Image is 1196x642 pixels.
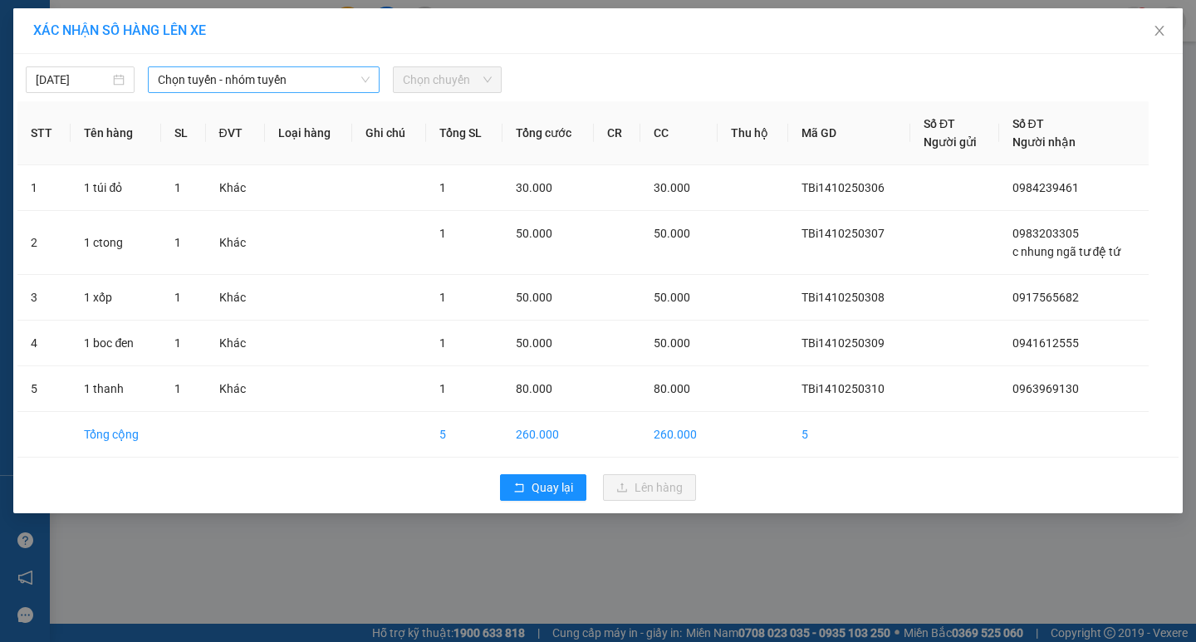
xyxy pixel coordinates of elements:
td: Khác [206,211,265,275]
span: 50.000 [654,336,690,350]
span: 0941612555 [1012,336,1079,350]
span: 1 [439,336,446,350]
td: Khác [206,275,265,321]
span: 1 [174,236,181,249]
span: 0984239461 [1012,181,1079,194]
th: CR [594,101,640,165]
span: 50.000 [516,291,552,304]
span: rollback [513,482,525,495]
span: XÁC NHẬN SỐ HÀNG LÊN XE [33,22,206,38]
td: 1 xốp [71,275,161,321]
span: Số ĐT [924,117,955,130]
span: Chọn tuyến - nhóm tuyến [158,67,370,92]
th: ĐVT [206,101,265,165]
td: 4 [17,321,71,366]
span: 80.000 [516,382,552,395]
span: 1 [174,181,181,194]
span: TBi1410250307 [801,227,885,240]
span: 1 [174,336,181,350]
th: Thu hộ [718,101,789,165]
span: 30.000 [516,181,552,194]
span: TBi1410250306 [801,181,885,194]
span: 0963969130 [1012,382,1079,395]
span: - [48,42,52,56]
span: TBi1410250309 [801,336,885,350]
span: 1 [174,291,181,304]
span: 1 [439,181,446,194]
td: 5 [426,412,502,458]
span: Chọn chuyến [403,67,492,92]
strong: HOTLINE : [97,24,153,37]
span: 0917565682 [1012,291,1079,304]
th: Tên hàng [71,101,161,165]
span: Người nhận [1012,135,1076,149]
td: 1 thanh [71,366,161,412]
span: VP [PERSON_NAME] - [48,60,203,104]
td: 5 [788,412,910,458]
td: 3 [17,275,71,321]
span: - [51,112,130,126]
span: Quay lại [532,478,573,497]
td: 1 boc đen [71,321,161,366]
th: Tổng cước [502,101,594,165]
th: Loại hàng [265,101,353,165]
th: Tổng SL [426,101,502,165]
td: 1 [17,165,71,211]
span: 80.000 [654,382,690,395]
th: Ghi chú [352,101,426,165]
td: 2 [17,211,71,275]
span: 50.000 [516,227,552,240]
th: Mã GD [788,101,910,165]
span: 0983203305 [1012,227,1079,240]
span: Người gửi [924,135,977,149]
span: Số ĐT [1012,117,1044,130]
span: 14 [PERSON_NAME], [PERSON_NAME] [48,60,203,104]
span: 50.000 [654,291,690,304]
span: 50.000 [654,227,690,240]
span: 30.000 [654,181,690,194]
td: 1 ctong [71,211,161,275]
span: 50.000 [516,336,552,350]
td: 260.000 [502,412,594,458]
span: Gửi [12,67,30,80]
strong: CÔNG TY VẬN TẢI ĐỨC TRƯỞNG [36,9,214,22]
button: Close [1136,8,1183,55]
span: TBi1410250310 [801,382,885,395]
td: 260.000 [640,412,718,458]
td: Khác [206,366,265,412]
td: Tổng cộng [71,412,161,458]
span: 1 [439,227,446,240]
span: 0963969130 [56,112,130,126]
button: uploadLên hàng [603,474,696,501]
span: close [1153,24,1166,37]
span: down [360,75,370,85]
td: Khác [206,165,265,211]
input: 14/10/2025 [36,71,110,89]
span: 1 [174,382,181,395]
td: Khác [206,321,265,366]
span: c nhung ngã tư đệ tứ [1012,245,1121,258]
span: 1 [439,382,446,395]
th: SL [161,101,205,165]
td: 5 [17,366,71,412]
th: CC [640,101,718,165]
span: TBi1410250308 [801,291,885,304]
button: rollbackQuay lại [500,474,586,501]
th: STT [17,101,71,165]
td: 1 túi đỏ [71,165,161,211]
span: 1 [439,291,446,304]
